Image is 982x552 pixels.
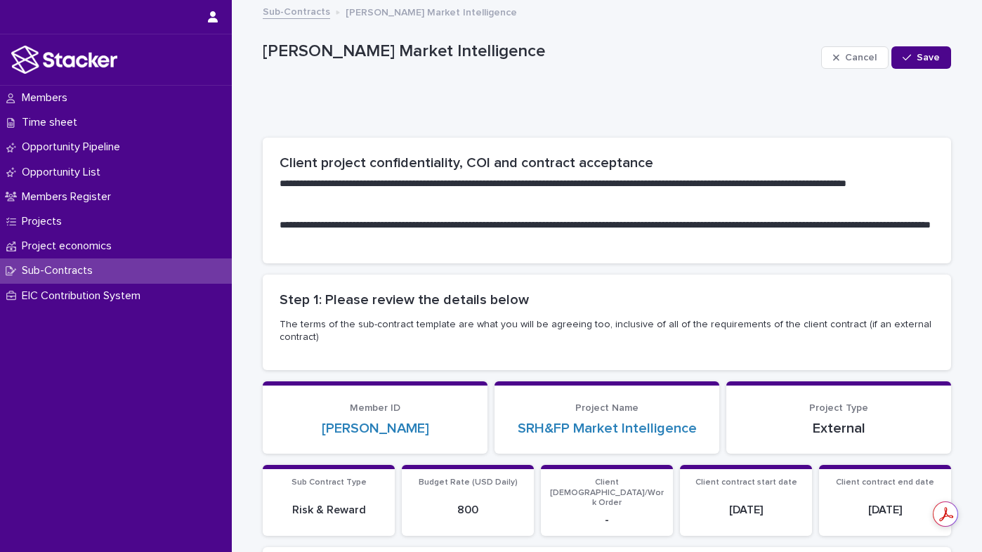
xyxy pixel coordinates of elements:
p: Project economics [16,239,123,253]
span: Member ID [350,403,400,413]
p: Opportunity Pipeline [16,140,131,154]
button: Cancel [821,46,889,69]
p: [PERSON_NAME] Market Intelligence [263,41,816,62]
img: stacker-logo-white.png [11,46,117,74]
a: [PERSON_NAME] [322,420,429,437]
p: Sub-Contracts [16,264,104,277]
p: - [549,513,665,527]
span: Project Type [809,403,868,413]
p: 800 [410,504,525,517]
span: Budget Rate (USD Daily) [419,478,518,487]
p: Projects [16,215,73,228]
span: Project Name [575,403,639,413]
p: Members [16,91,79,105]
span: Client contract start date [695,478,797,487]
p: External [743,420,934,437]
a: SRH&FP Market Intelligence [518,420,697,437]
h2: Step 1: Please review the details below [280,291,934,308]
p: Time sheet [16,116,89,129]
p: [DATE] [827,504,943,517]
p: [DATE] [688,504,804,517]
p: The terms of the sub-contract template are what you will be agreeing too, inclusive of all of the... [280,318,934,343]
h2: Client project confidentiality, COI and contract acceptance [280,155,934,171]
p: Members Register [16,190,122,204]
span: Cancel [845,53,877,63]
span: Sub Contract Type [292,478,367,487]
p: Opportunity List [16,166,112,179]
p: Risk & Reward [271,504,386,517]
span: Client contract end date [836,478,934,487]
p: EIC Contribution System [16,289,152,303]
button: Save [891,46,951,69]
p: [PERSON_NAME] Market Intelligence [346,4,517,19]
a: Sub-Contracts [263,3,330,19]
span: Save [917,53,940,63]
span: Client [DEMOGRAPHIC_DATA]/Work Order [550,478,664,507]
